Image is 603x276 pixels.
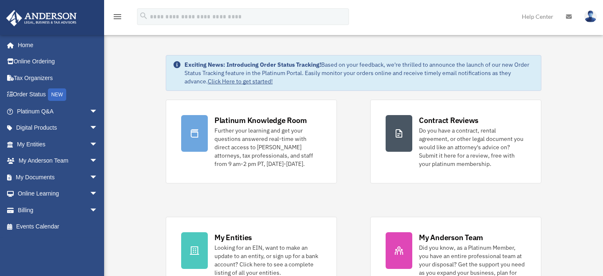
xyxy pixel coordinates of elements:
a: Events Calendar [6,218,110,235]
i: menu [112,12,122,22]
a: My Entitiesarrow_drop_down [6,136,110,153]
span: arrow_drop_down [90,169,106,186]
a: menu [112,15,122,22]
span: arrow_drop_down [90,186,106,203]
a: My Documentsarrow_drop_down [6,169,110,186]
a: Platinum Knowledge Room Further your learning and get your questions answered real-time with dire... [166,100,337,183]
div: Contract Reviews [419,115,478,125]
a: Billingarrow_drop_down [6,202,110,218]
div: Based on your feedback, we're thrilled to announce the launch of our new Order Status Tracking fe... [184,60,534,85]
span: arrow_drop_down [90,136,106,153]
span: arrow_drop_down [90,202,106,219]
a: Platinum Q&Aarrow_drop_down [6,103,110,120]
img: User Pic [584,10,597,23]
span: arrow_drop_down [90,120,106,137]
span: arrow_drop_down [90,103,106,120]
a: Order StatusNEW [6,86,110,103]
a: Home [6,37,106,53]
a: My Anderson Teamarrow_drop_down [6,153,110,169]
a: Online Ordering [6,53,110,70]
div: NEW [48,88,66,101]
span: arrow_drop_down [90,153,106,170]
a: Online Learningarrow_drop_down [6,186,110,202]
strong: Exciting News: Introducing Order Status Tracking! [184,61,321,68]
div: My Anderson Team [419,232,483,243]
div: Further your learning and get your questions answered real-time with direct access to [PERSON_NAM... [214,126,321,168]
a: Digital Productsarrow_drop_down [6,120,110,136]
div: Platinum Knowledge Room [214,115,307,125]
div: Do you have a contract, rental agreement, or other legal document you would like an attorney's ad... [419,126,526,168]
a: Tax Organizers [6,70,110,86]
i: search [139,11,148,20]
img: Anderson Advisors Platinum Portal [4,10,79,26]
a: Click Here to get started! [208,78,273,85]
div: My Entities [214,232,252,243]
a: Contract Reviews Do you have a contract, rental agreement, or other legal document you would like... [370,100,541,183]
